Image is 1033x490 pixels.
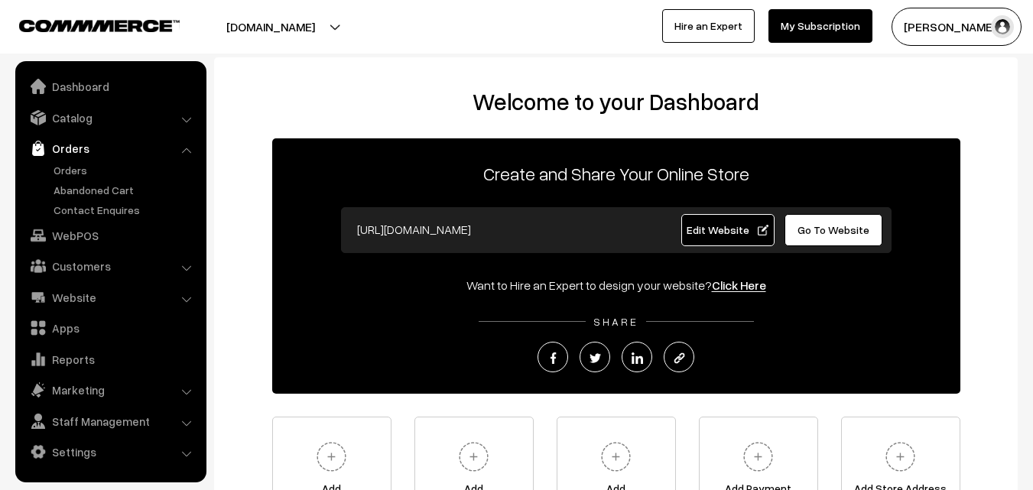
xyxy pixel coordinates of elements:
a: Apps [19,314,201,342]
a: Edit Website [681,214,775,246]
a: Catalog [19,104,201,131]
a: Abandoned Cart [50,182,201,198]
a: Marketing [19,376,201,404]
a: Hire an Expert [662,9,755,43]
img: COMMMERCE [19,20,180,31]
img: plus.svg [879,436,921,478]
span: Edit Website [687,223,768,236]
a: Website [19,284,201,311]
a: Orders [50,162,201,178]
a: Go To Website [784,214,883,246]
a: Orders [19,135,201,162]
img: plus.svg [737,436,779,478]
a: Dashboard [19,73,201,100]
a: WebPOS [19,222,201,249]
img: user [991,15,1014,38]
a: Contact Enquires [50,202,201,218]
p: Create and Share Your Online Store [272,160,960,187]
img: plus.svg [595,436,637,478]
h2: Welcome to your Dashboard [229,88,1002,115]
a: Settings [19,438,201,466]
a: Staff Management [19,407,201,435]
span: SHARE [586,315,646,328]
div: Want to Hire an Expert to design your website? [272,276,960,294]
a: COMMMERCE [19,15,153,34]
a: Customers [19,252,201,280]
a: My Subscription [768,9,872,43]
a: Reports [19,346,201,373]
button: [DOMAIN_NAME] [173,8,369,46]
button: [PERSON_NAME] [892,8,1022,46]
a: Click Here [712,277,766,293]
img: plus.svg [310,436,352,478]
span: Go To Website [797,223,869,236]
img: plus.svg [453,436,495,478]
